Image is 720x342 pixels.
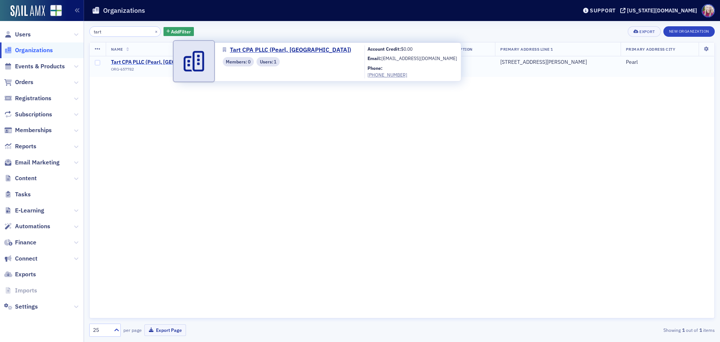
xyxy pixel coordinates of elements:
span: Finance [15,238,36,247]
a: Exports [4,270,36,279]
div: ORG-657782 [111,67,218,74]
span: Automations [15,222,50,231]
a: [PHONE_NUMBER] [367,71,457,78]
button: New Organization [663,26,715,37]
span: $0.00 [401,46,412,52]
span: Users [15,30,31,39]
span: Tart CPA PLLC (Pearl, [GEOGRAPHIC_DATA]) [230,45,351,54]
span: E-Learning [15,206,44,215]
span: Email Marketing [15,158,60,167]
span: Reports [15,142,36,151]
span: Settings [15,303,38,311]
strong: 1 [698,327,703,333]
span: Registrations [15,94,51,102]
a: Tart CPA PLLC (Pearl, [GEOGRAPHIC_DATA]) [111,59,218,66]
span: Organizations [15,46,53,54]
span: Connect [15,255,37,263]
span: Profile [702,4,715,17]
button: Export Page [144,324,186,336]
div: [US_STATE][DOMAIN_NAME] [627,7,697,14]
div: Members: 0 [223,57,254,66]
button: Export [628,26,660,37]
span: Imports [15,286,37,295]
span: Exports [15,270,36,279]
a: New Organization [663,27,715,34]
div: 25 [93,326,109,334]
a: Orders [4,78,33,86]
div: Pearl [626,59,709,66]
b: Email: [367,55,381,61]
span: Users : [260,58,274,65]
a: E-Learning [4,206,44,215]
span: Events & Products [15,62,65,71]
span: Content [15,174,37,182]
span: Members : [226,58,248,65]
a: Connect [4,255,37,263]
div: [STREET_ADDRESS][PERSON_NAME] [500,59,615,66]
button: AddFilter [163,27,194,36]
img: SailAMX [50,5,62,17]
b: Account Credit: [367,46,401,52]
a: Registrations [4,94,51,102]
a: Content [4,174,37,182]
a: Organizations [4,46,53,54]
a: Memberships [4,126,52,134]
a: Imports [4,286,37,295]
div: Export [639,30,655,34]
div: Showing out of items [511,327,715,333]
a: Settings [4,303,38,311]
span: Add Filter [171,28,191,35]
span: Tart CPA PLLC (Pearl, MS) [111,59,218,66]
span: Primary Address Line 1 [500,47,553,52]
input: Search… [89,26,161,37]
span: Name [111,47,123,52]
a: Users [4,30,31,39]
button: × [153,28,160,35]
a: Tart CPA PLLC (Pearl, [GEOGRAPHIC_DATA]) [223,45,357,54]
span: Memberships [15,126,52,134]
div: Support [590,7,616,14]
label: per page [123,327,142,333]
a: Tasks [4,190,31,199]
a: Events & Products [4,62,65,71]
div: Users: 1 [256,57,280,66]
a: Finance [4,238,36,247]
a: Subscriptions [4,110,52,119]
span: Tasks [15,190,31,199]
a: View Homepage [45,5,62,18]
a: Email Marketing [4,158,60,167]
h1: Organizations [103,6,145,15]
button: [US_STATE][DOMAIN_NAME] [620,8,700,13]
a: Automations [4,222,50,231]
span: Subscriptions [15,110,52,119]
strong: 1 [681,327,686,333]
b: Phone: [367,65,382,71]
span: Primary Address City [626,47,676,52]
img: SailAMX [10,5,45,17]
a: Reports [4,142,36,151]
span: Orders [15,78,33,86]
span: [EMAIL_ADDRESS][DOMAIN_NAME] [381,55,457,61]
